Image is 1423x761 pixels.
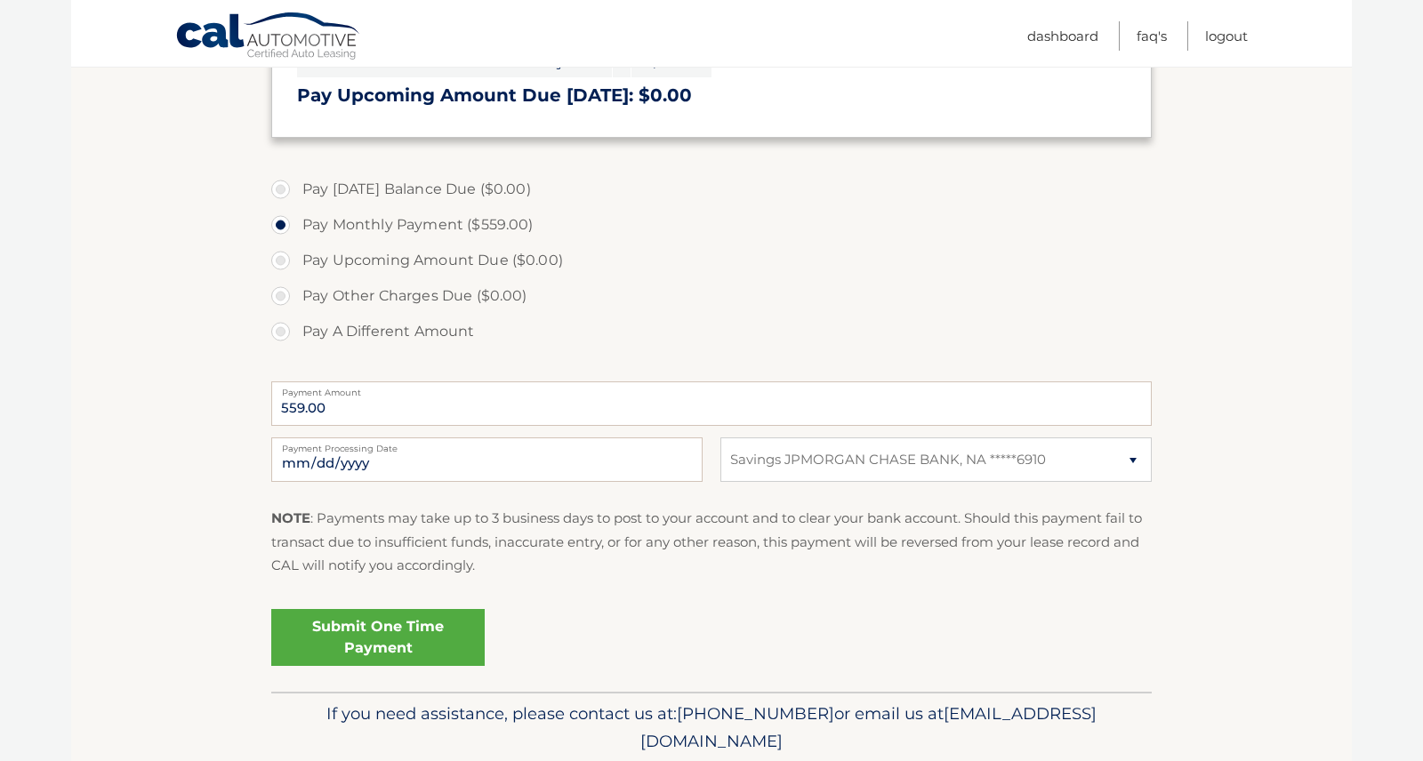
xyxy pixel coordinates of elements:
[271,243,1152,278] label: Pay Upcoming Amount Due ($0.00)
[271,609,485,666] a: Submit One Time Payment
[1137,21,1167,51] a: FAQ's
[271,381,1152,426] input: Payment Amount
[271,509,310,526] strong: NOTE
[271,314,1152,349] label: Pay A Different Amount
[271,437,703,482] input: Payment Date
[175,12,362,63] a: Cal Automotive
[297,84,1126,107] h3: Pay Upcoming Amount Due [DATE]: $0.00
[271,381,1152,396] label: Payment Amount
[271,437,703,452] label: Payment Processing Date
[271,207,1152,243] label: Pay Monthly Payment ($559.00)
[677,703,834,724] span: [PHONE_NUMBER]
[283,700,1140,757] p: If you need assistance, please contact us at: or email us at
[1205,21,1248,51] a: Logout
[271,507,1152,577] p: : Payments may take up to 3 business days to post to your account and to clear your bank account....
[1027,21,1098,51] a: Dashboard
[271,278,1152,314] label: Pay Other Charges Due ($0.00)
[271,172,1152,207] label: Pay [DATE] Balance Due ($0.00)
